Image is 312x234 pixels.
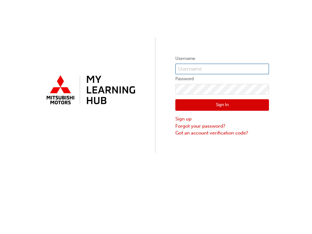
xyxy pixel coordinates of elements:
label: Username [175,55,269,62]
input: Username [175,64,269,74]
a: Got an account verification code? [175,129,269,137]
a: Sign up [175,115,269,123]
label: Password [175,75,269,83]
img: mmal [43,73,137,108]
button: Sign In [175,99,269,111]
a: Forgot your password? [175,123,269,130]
